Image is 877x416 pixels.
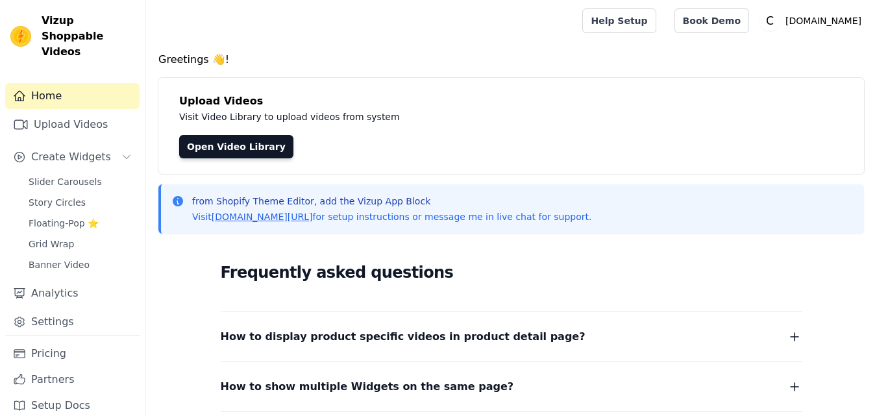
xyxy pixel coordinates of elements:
[158,52,864,67] h4: Greetings 👋!
[221,378,802,396] button: How to show multiple Widgets on the same page?
[29,196,86,209] span: Story Circles
[5,367,140,393] a: Partners
[21,173,140,191] a: Slider Carousels
[766,14,774,27] text: C
[221,328,802,346] button: How to display product specific videos in product detail page?
[29,238,74,251] span: Grid Wrap
[21,214,140,232] a: Floating-Pop ⭐
[31,149,111,165] span: Create Widgets
[5,112,140,138] a: Upload Videos
[5,309,140,335] a: Settings
[21,193,140,212] a: Story Circles
[5,341,140,367] a: Pricing
[21,256,140,274] a: Banner Video
[42,13,134,60] span: Vizup Shoppable Videos
[29,175,102,188] span: Slider Carousels
[10,26,31,47] img: Vizup
[179,109,761,125] p: Visit Video Library to upload videos from system
[760,9,867,32] button: C [DOMAIN_NAME]
[29,217,99,230] span: Floating-Pop ⭐
[780,9,867,32] p: [DOMAIN_NAME]
[212,212,313,222] a: [DOMAIN_NAME][URL]
[5,144,140,170] button: Create Widgets
[221,328,586,346] span: How to display product specific videos in product detail page?
[582,8,656,33] a: Help Setup
[179,93,843,109] h4: Upload Videos
[179,135,293,158] a: Open Video Library
[5,83,140,109] a: Home
[192,210,591,223] p: Visit for setup instructions or message me in live chat for support.
[221,260,802,286] h2: Frequently asked questions
[21,235,140,253] a: Grid Wrap
[192,195,591,208] p: from Shopify Theme Editor, add the Vizup App Block
[674,8,749,33] a: Book Demo
[221,378,514,396] span: How to show multiple Widgets on the same page?
[29,258,90,271] span: Banner Video
[5,280,140,306] a: Analytics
